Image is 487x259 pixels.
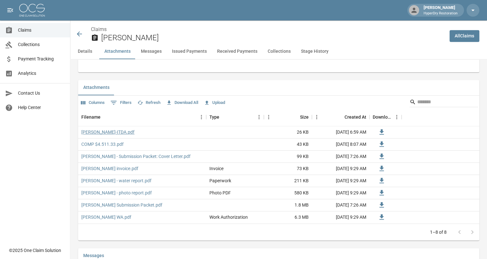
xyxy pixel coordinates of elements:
a: [PERSON_NAME] WA.pdf [81,214,131,220]
div: Photo PDF [209,190,231,196]
button: open drawer [4,4,17,17]
button: Received Payments [212,44,263,59]
div: Work Authorization [209,214,248,220]
div: Search [410,97,478,108]
button: Menu [254,112,264,122]
div: [DATE] 9:29 AM [312,187,369,199]
span: Contact Us [18,90,65,97]
div: 211 KB [264,175,312,187]
button: Attachments [99,44,136,59]
div: related-list tabs [78,80,479,95]
a: [PERSON_NAME] - photo report.pdf [81,190,152,196]
p: 1–8 of 8 [430,229,447,235]
span: Collections [18,41,65,48]
span: Analytics [18,70,65,77]
span: Claims [18,27,65,34]
img: ocs-logo-white-transparent.png [19,4,45,17]
div: [DATE] 9:29 AM [312,211,369,224]
button: Details [70,44,99,59]
button: Messages [136,44,167,59]
button: Menu [392,112,402,122]
a: COMP $4.511.33.pdf [81,141,124,147]
a: AllClaims [450,30,479,42]
button: Collections [263,44,296,59]
a: [PERSON_NAME] invoice.pdf [81,165,138,172]
div: [DATE] 9:29 AM [312,163,369,175]
button: Menu [197,112,206,122]
a: [PERSON_NAME]-ITDA.pdf [81,129,134,135]
div: 99 KB [264,151,312,163]
button: Refresh [136,98,162,108]
div: Invoice [209,165,223,172]
span: Payment Tracking [18,56,65,62]
button: Menu [312,112,321,122]
button: Attachments [78,80,115,95]
div: [DATE] 7:26 AM [312,199,369,211]
div: [DATE] 8:07 AM [312,138,369,151]
div: [DATE] 9:29 AM [312,175,369,187]
button: Issued Payments [167,44,212,59]
button: Upload [202,98,227,108]
div: Size [264,108,312,126]
div: 1.8 MB [264,199,312,211]
button: Menu [264,112,273,122]
button: Stage History [296,44,334,59]
p: HyperDry Restoration [424,11,458,16]
div: Filename [81,108,101,126]
div: [DATE] 6:59 AM [312,126,369,138]
a: Claims [91,26,107,32]
nav: breadcrumb [91,26,444,33]
span: Help Center [18,104,65,111]
button: Download All [165,98,200,108]
div: Paperwork [209,177,231,184]
div: [PERSON_NAME] [421,4,460,16]
div: Type [206,108,264,126]
div: Download [373,108,392,126]
a: [PERSON_NAME] - water report.pdf [81,177,151,184]
div: [DATE] 7:26 AM [312,151,369,163]
div: 6.3 MB [264,211,312,224]
button: Show filters [109,98,133,108]
div: © 2025 One Claim Solution [9,247,61,254]
div: Created At [312,108,369,126]
a: [PERSON_NAME] Submission Packet.pdf [81,202,162,208]
div: 26 KB [264,126,312,138]
div: Download [369,108,402,126]
button: Select columns [79,98,106,108]
div: Size [300,108,309,126]
a: [PERSON_NAME] - Submission Packet: Cover Letter.pdf [81,153,191,160]
div: anchor tabs [70,44,487,59]
div: Filename [78,108,206,126]
div: Created At [345,108,366,126]
div: 73 KB [264,163,312,175]
div: Type [209,108,219,126]
h2: [PERSON_NAME] [101,33,444,43]
div: 43 KB [264,138,312,151]
div: 580 KB [264,187,312,199]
